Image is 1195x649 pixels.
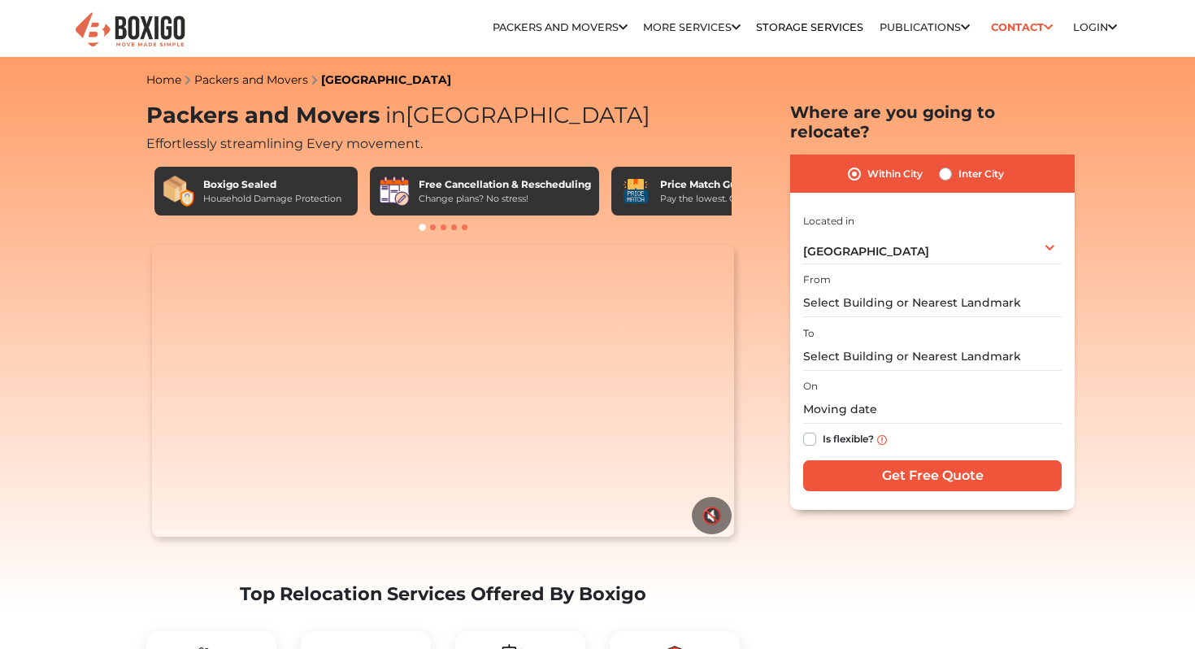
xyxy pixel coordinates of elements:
h1: Packers and Movers [146,102,740,129]
h2: Where are you going to relocate? [790,102,1075,142]
div: Change plans? No stress! [419,192,591,206]
a: Home [146,72,181,87]
a: More services [643,21,741,33]
img: Boxigo [73,11,187,50]
label: From [803,272,831,287]
div: Free Cancellation & Rescheduling [419,177,591,192]
a: Contact [985,15,1058,40]
video: Your browser does not support the video tag. [152,246,733,537]
a: Publications [880,21,970,33]
a: Login [1073,21,1117,33]
span: Effortlessly streamlining Every movement. [146,136,423,151]
div: Price Match Guarantee [660,177,784,192]
label: Is flexible? [823,429,874,446]
span: [GEOGRAPHIC_DATA] [803,244,929,259]
a: Storage Services [756,21,863,33]
div: Boxigo Sealed [203,177,341,192]
a: Packers and Movers [493,21,628,33]
span: [GEOGRAPHIC_DATA] [380,102,650,128]
img: Price Match Guarantee [619,175,652,207]
button: 🔇 [692,497,732,534]
label: Within City [867,164,923,184]
span: in [385,102,406,128]
img: Free Cancellation & Rescheduling [378,175,411,207]
div: Pay the lowest. Guaranteed! [660,192,784,206]
h2: Top Relocation Services Offered By Boxigo [146,583,740,605]
label: To [803,326,815,341]
img: info [877,435,887,445]
label: Located in [803,214,854,229]
a: [GEOGRAPHIC_DATA] [321,72,451,87]
input: Get Free Quote [803,460,1062,491]
input: Select Building or Nearest Landmark [803,289,1062,317]
div: Household Damage Protection [203,192,341,206]
a: Packers and Movers [194,72,308,87]
img: Boxigo Sealed [163,175,195,207]
input: Moving date [803,395,1062,424]
input: Select Building or Nearest Landmark [803,342,1062,371]
label: Inter City [958,164,1004,184]
label: On [803,379,818,394]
